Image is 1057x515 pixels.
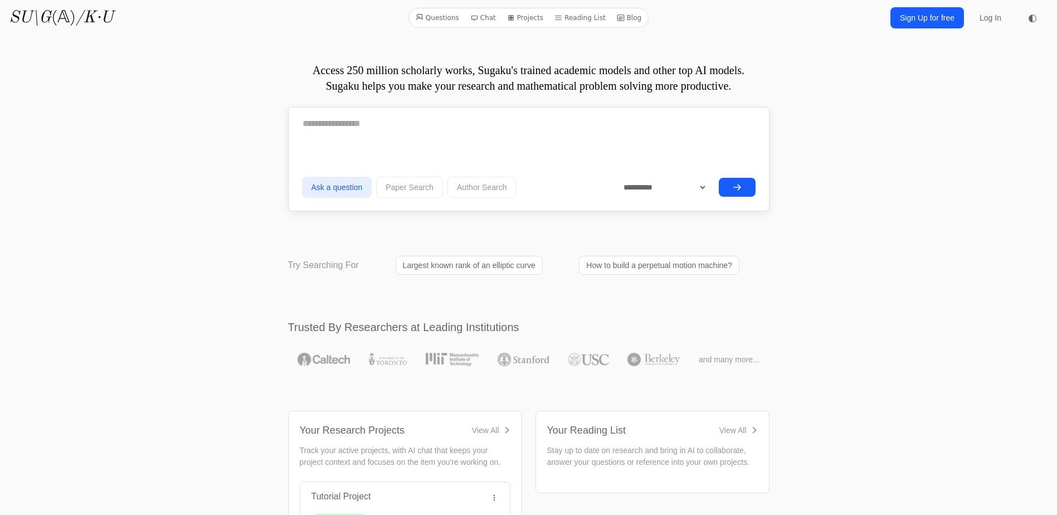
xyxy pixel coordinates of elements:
[288,319,769,335] h2: Trusted By Researchers at Leading Institutions
[376,177,443,198] button: Paper Search
[300,422,405,438] div: Your Research Projects
[547,445,758,468] p: Stay up to date on research and bring in AI to collaborate, answer your questions or reference in...
[396,256,543,275] a: Largest known rank of an elliptic curve
[579,256,739,275] a: How to build a perpetual motion machine?
[9,8,113,28] a: SU\G(𝔸)/K·U
[699,354,759,365] span: and many more...
[9,9,51,26] i: SU\G
[300,445,510,468] p: Track your active projects, with AI chat that keeps your project context and focuses on the item ...
[76,9,113,26] i: /K·U
[426,353,479,366] img: MIT
[288,259,359,272] p: Try Searching For
[1028,13,1037,23] span: ◐
[302,177,372,198] button: Ask a question
[973,8,1008,28] a: Log In
[472,425,510,436] a: View All
[547,422,626,438] div: Your Reading List
[503,11,548,25] a: Projects
[627,353,680,366] img: UC Berkeley
[550,11,610,25] a: Reading List
[719,425,758,436] a: View All
[890,7,964,28] a: Sign Up for free
[1021,7,1044,29] button: ◐
[369,353,407,366] img: University of Toronto
[298,353,350,366] img: Caltech
[719,425,747,436] div: View All
[411,11,464,25] a: Questions
[311,492,371,501] a: Tutorial Project
[568,353,608,366] img: USC
[466,11,500,25] a: Chat
[447,177,517,198] button: Author Search
[288,62,769,94] p: Access 250 million scholarly works, Sugaku's trained academic models and other top AI models. Sug...
[498,353,549,366] img: Stanford
[472,425,499,436] div: View All
[612,11,646,25] a: Blog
